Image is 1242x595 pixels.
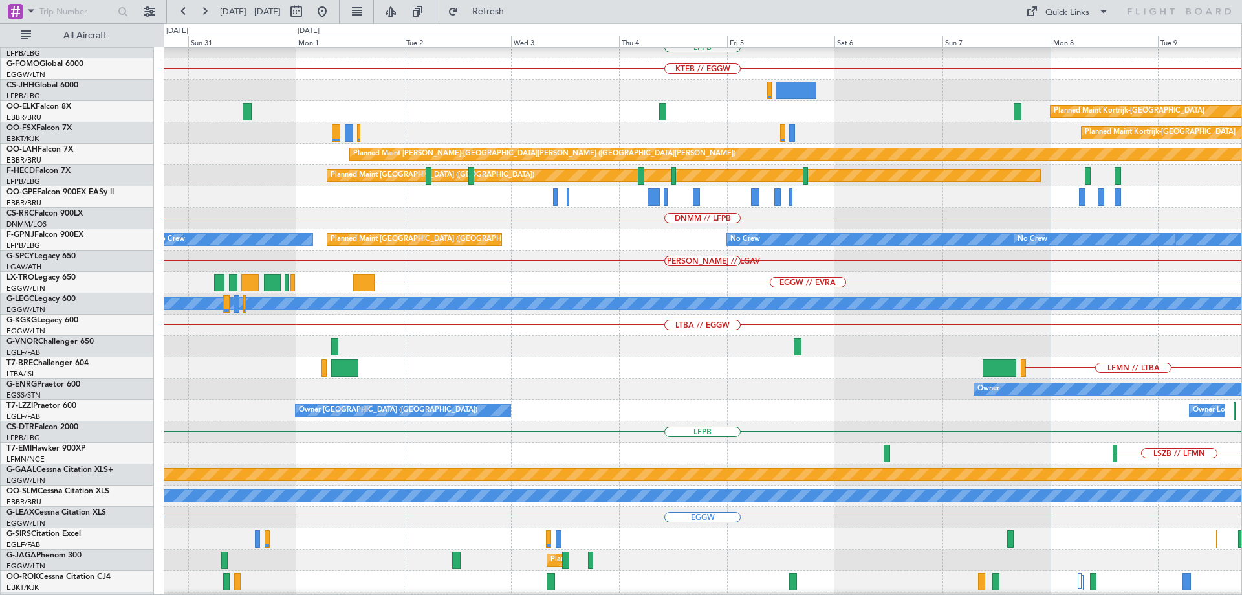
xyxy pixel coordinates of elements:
[6,540,40,550] a: EGLF/FAB
[834,36,942,47] div: Sat 6
[6,188,114,196] a: OO-GPEFalcon 900EX EASy II
[6,253,76,260] a: G-SPCYLegacy 650
[220,6,281,17] span: [DATE] - [DATE]
[6,274,76,282] a: LX-TROLegacy 650
[6,134,39,144] a: EBKT/KJK
[6,241,40,251] a: LFPB/LBG
[6,552,36,559] span: G-JAGA
[6,466,113,474] a: G-GAALCessna Citation XLS+
[298,26,320,37] div: [DATE]
[6,573,111,581] a: OO-ROKCessna Citation CJ4
[6,530,31,538] span: G-SIRS
[353,144,735,164] div: Planned Maint [PERSON_NAME]-[GEOGRAPHIC_DATA][PERSON_NAME] ([GEOGRAPHIC_DATA][PERSON_NAME])
[6,146,38,153] span: OO-LAH
[296,36,404,47] div: Mon 1
[6,274,34,282] span: LX-TRO
[6,231,34,239] span: F-GPNJ
[619,36,727,47] div: Thu 4
[155,230,185,249] div: No Crew
[6,338,38,346] span: G-VNOR
[6,103,71,111] a: OO-ELKFalcon 8X
[6,476,45,486] a: EGGW/LTN
[6,210,83,218] a: CS-RRCFalcon 900LX
[6,583,39,592] a: EBKT/KJK
[34,31,136,40] span: All Aircraft
[1019,1,1115,22] button: Quick Links
[6,231,83,239] a: F-GPNJFalcon 900EX
[461,7,516,16] span: Refresh
[6,552,82,559] a: G-JAGAPhenom 300
[6,412,40,421] a: EGLF/FAB
[6,82,78,89] a: CS-JHHGlobal 6000
[6,219,47,229] a: DNMM/LOS
[6,317,78,324] a: G-KGKGLegacy 600
[331,230,534,249] div: Planned Maint [GEOGRAPHIC_DATA] ([GEOGRAPHIC_DATA])
[6,423,34,431] span: CS-DTR
[1054,102,1204,121] div: Planned Maint Kortrijk-[GEOGRAPHIC_DATA]
[6,573,39,581] span: OO-ROK
[299,401,477,420] div: Owner [GEOGRAPHIC_DATA] ([GEOGRAPHIC_DATA])
[404,36,512,47] div: Tue 2
[166,26,188,37] div: [DATE]
[6,390,41,400] a: EGSS/STN
[511,36,619,47] div: Wed 3
[6,210,34,218] span: CS-RRC
[6,305,45,315] a: EGGW/LTN
[6,455,45,464] a: LFMN/NCE
[6,146,73,153] a: OO-LAHFalcon 7X
[6,124,72,132] a: OO-FSXFalcon 7X
[6,381,37,388] span: G-ENRG
[6,519,45,528] a: EGGW/LTN
[6,348,40,357] a: EGLF/FAB
[1045,6,1089,19] div: Quick Links
[6,177,40,186] a: LFPB/LBG
[1085,123,1236,142] div: Planned Maint Kortrijk-[GEOGRAPHIC_DATA]
[6,530,81,538] a: G-SIRSCitation Excel
[6,359,89,367] a: T7-BREChallenger 604
[6,188,37,196] span: OO-GPE
[6,488,38,495] span: OO-SLM
[6,253,34,260] span: G-SPCY
[6,497,41,507] a: EBBR/BRU
[14,25,140,46] button: All Aircraft
[6,295,76,303] a: G-LEGCLegacy 600
[6,49,40,58] a: LFPB/LBG
[1051,36,1159,47] div: Mon 8
[6,155,41,165] a: EBBR/BRU
[6,70,45,80] a: EGGW/LTN
[6,60,83,68] a: G-FOMOGlobal 6000
[727,36,835,47] div: Fri 5
[6,402,76,410] a: T7-LZZIPraetor 600
[730,230,760,249] div: No Crew
[6,103,36,111] span: OO-ELK
[6,167,35,175] span: F-HECD
[6,124,36,132] span: OO-FSX
[6,326,45,336] a: EGGW/LTN
[188,36,296,47] div: Sun 31
[550,550,754,570] div: Planned Maint [GEOGRAPHIC_DATA] ([GEOGRAPHIC_DATA])
[6,488,109,495] a: OO-SLMCessna Citation XLS
[6,466,36,474] span: G-GAAL
[6,561,45,571] a: EGGW/LTN
[6,509,34,517] span: G-LEAX
[442,1,519,22] button: Refresh
[977,379,999,399] div: Owner
[942,36,1051,47] div: Sun 7
[6,82,34,89] span: CS-JHH
[6,60,39,68] span: G-FOMO
[331,166,534,185] div: Planned Maint [GEOGRAPHIC_DATA] ([GEOGRAPHIC_DATA])
[6,113,41,122] a: EBBR/BRU
[39,2,114,21] input: Trip Number
[6,284,45,293] a: EGGW/LTN
[6,317,37,324] span: G-KGKG
[6,262,41,272] a: LGAV/ATH
[6,402,33,410] span: T7-LZZI
[6,381,80,388] a: G-ENRGPraetor 600
[6,91,40,101] a: LFPB/LBG
[6,445,85,453] a: T7-EMIHawker 900XP
[6,433,40,443] a: LFPB/LBG
[6,198,41,208] a: EBBR/BRU
[6,509,106,517] a: G-LEAXCessna Citation XLS
[6,369,36,379] a: LTBA/ISL
[6,445,32,453] span: T7-EMI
